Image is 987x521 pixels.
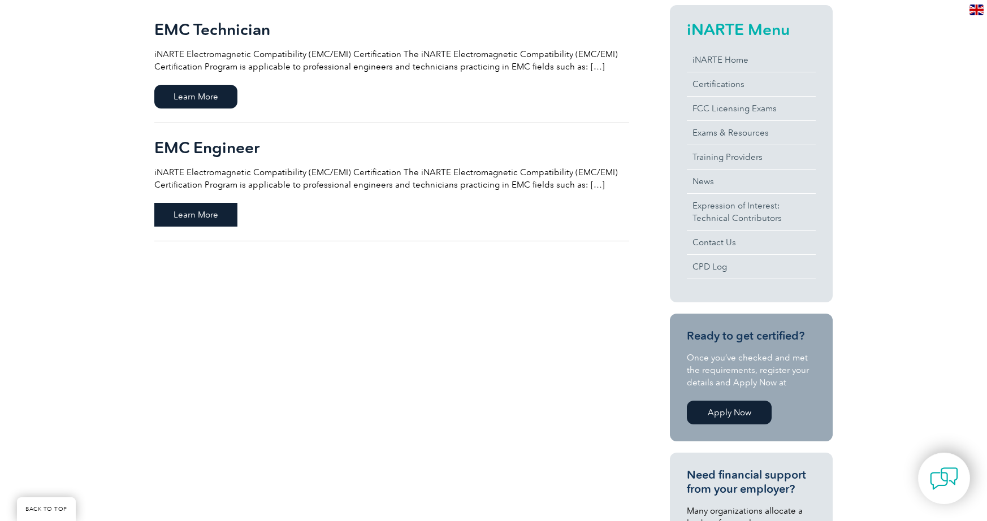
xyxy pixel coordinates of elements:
a: Apply Now [687,401,772,424]
a: EMC Engineer iNARTE Electromagnetic Compatibility (EMC/EMI) Certification The iNARTE Electromagne... [154,123,629,241]
span: Learn More [154,203,237,227]
a: Contact Us [687,231,816,254]
a: iNARTE Home [687,48,816,72]
a: CPD Log [687,255,816,279]
h2: EMC Technician [154,20,629,38]
img: contact-chat.png [930,464,958,493]
img: en [969,5,984,15]
a: Certifications [687,72,816,96]
a: Expression of Interest:Technical Contributors [687,194,816,230]
span: Learn More [154,85,237,108]
h2: EMC Engineer [154,138,629,157]
h3: Ready to get certified? [687,329,816,343]
p: Once you’ve checked and met the requirements, register your details and Apply Now at [687,351,816,389]
a: FCC Licensing Exams [687,97,816,120]
p: iNARTE Electromagnetic Compatibility (EMC/EMI) Certification The iNARTE Electromagnetic Compatibi... [154,48,629,73]
a: Exams & Resources [687,121,816,145]
a: EMC Technician iNARTE Electromagnetic Compatibility (EMC/EMI) Certification The iNARTE Electromag... [154,5,629,123]
h2: iNARTE Menu [687,20,816,38]
h3: Need financial support from your employer? [687,468,816,496]
a: News [687,170,816,193]
a: BACK TO TOP [17,497,76,521]
a: Training Providers [687,145,816,169]
p: iNARTE Electromagnetic Compatibility (EMC/EMI) Certification The iNARTE Electromagnetic Compatibi... [154,166,629,191]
